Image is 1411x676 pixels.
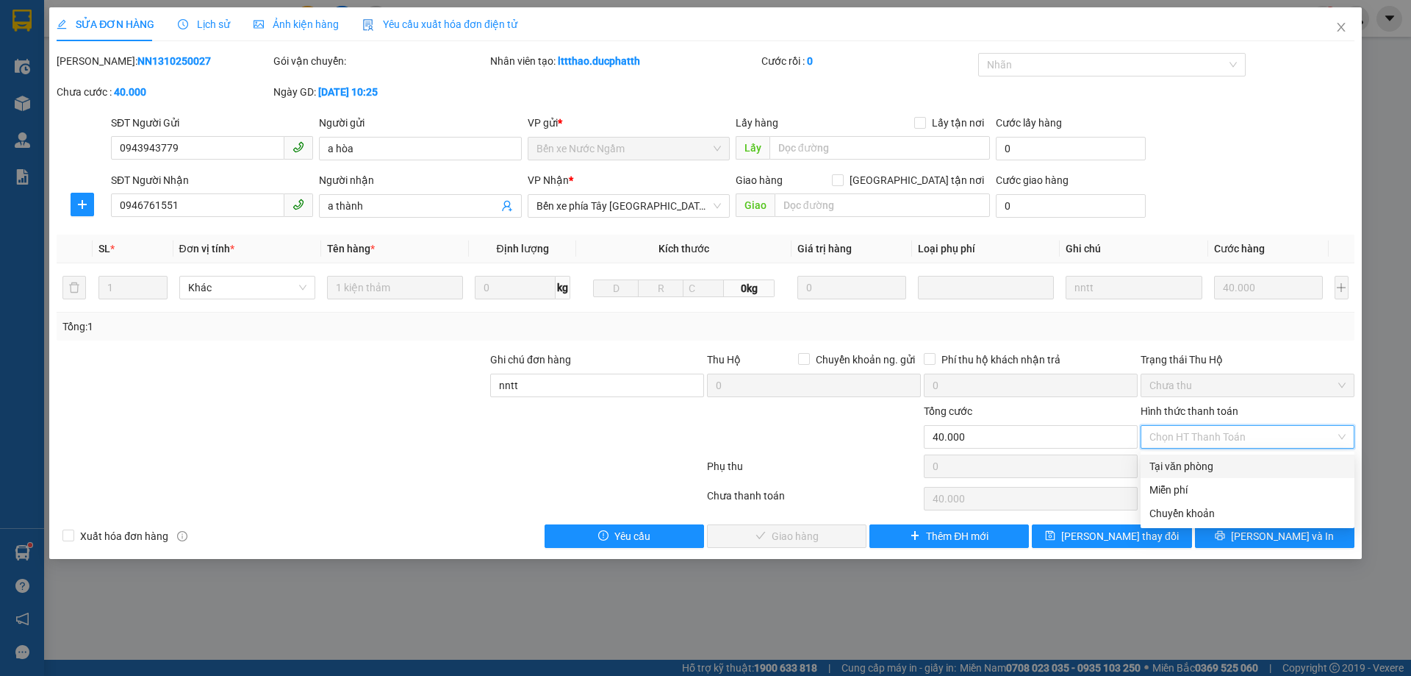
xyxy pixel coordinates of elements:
[536,138,721,160] span: Bến xe Nước Ngầm
[496,243,548,255] span: Định lượng
[57,53,270,69] div: [PERSON_NAME]:
[593,280,639,297] input: D
[926,115,990,131] span: Lấy tận nơi
[528,174,569,186] span: VP Nhận
[62,319,545,335] div: Tổng: 1
[111,115,313,131] div: SĐT Người Gửi
[292,199,304,210] span: phone
[1141,352,1354,368] div: Trạng thái Thu Hộ
[327,243,375,255] span: Tên hàng
[362,19,374,31] img: icon
[1149,426,1346,448] span: Chọn HT Thanh Toán
[797,243,852,255] span: Giá trị hàng
[1066,276,1202,299] input: Ghi Chú
[996,194,1146,218] input: Cước giao hàng
[1215,530,1225,542] span: printer
[1231,528,1334,544] span: [PERSON_NAME] và In
[707,354,741,366] span: Thu Hộ
[137,55,211,67] b: NN1310250027
[177,531,187,541] span: info-circle
[318,86,378,98] b: [DATE] 10:25
[638,280,683,297] input: R
[178,19,188,29] span: clock-circle
[558,55,640,67] b: lttthao.ducphatth
[1214,243,1265,255] span: Cước hàng
[996,117,1062,129] label: Cước lấy hàng
[724,280,774,297] span: 0kg
[1149,458,1346,474] div: Tại văn phòng
[996,137,1146,160] input: Cước lấy hàng
[1061,528,1179,544] span: [PERSON_NAME] thay đổi
[273,53,487,69] div: Gói vận chuyển:
[528,115,730,131] div: VP gửi
[736,174,783,186] span: Giao hàng
[111,172,313,188] div: SĐT Người Nhận
[810,352,921,368] span: Chuyển khoản ng. gửi
[1335,21,1347,33] span: close
[996,174,1069,186] label: Cước giao hàng
[1060,235,1207,263] th: Ghi chú
[490,53,758,69] div: Nhân viên tạo:
[71,199,93,210] span: plus
[536,195,721,217] span: Bến xe phía Tây Thanh Hóa
[98,243,110,255] span: SL
[490,354,571,366] label: Ghi chú đơn hàng
[62,276,86,299] button: delete
[598,530,608,542] span: exclamation-circle
[178,18,230,30] span: Lịch sử
[797,276,907,299] input: 0
[327,276,463,299] input: VD: Bàn, Ghế
[254,19,264,29] span: picture
[736,136,769,160] span: Lấy
[705,488,922,513] div: Chưa thanh toán
[926,528,988,544] span: Thêm ĐH mới
[912,235,1060,263] th: Loại phụ phí
[775,193,990,217] input: Dọc đường
[1149,374,1346,396] span: Chưa thu
[71,193,94,216] button: plus
[761,53,975,69] div: Cước rồi :
[501,200,513,212] span: user-add
[683,280,724,297] input: C
[1149,505,1346,522] div: Chuyển khoản
[1195,524,1354,548] button: printer[PERSON_NAME] và In
[1141,405,1238,417] label: Hình thức thanh toán
[807,55,813,67] b: 0
[844,172,990,188] span: [GEOGRAPHIC_DATA] tận nơi
[910,530,920,542] span: plus
[188,277,306,299] span: Khác
[57,19,67,29] span: edit
[179,243,234,255] span: Đơn vị tính
[362,18,517,30] span: Yêu cầu xuất hóa đơn điện tử
[924,405,972,417] span: Tổng cước
[273,84,487,100] div: Ngày GD:
[1335,276,1349,299] button: plus
[705,458,922,484] div: Phụ thu
[319,172,521,188] div: Người nhận
[114,86,146,98] b: 40.000
[490,374,704,397] input: Ghi chú đơn hàng
[936,352,1066,368] span: Phí thu hộ khách nhận trả
[1045,530,1055,542] span: save
[614,528,650,544] span: Yêu cầu
[769,136,990,160] input: Dọc đường
[1149,482,1346,498] div: Miễn phí
[736,193,775,217] span: Giao
[736,117,778,129] span: Lấy hàng
[1214,276,1324,299] input: 0
[545,524,704,548] button: exclamation-circleYêu cầu
[57,18,154,30] span: SỬA ĐƠN HÀNG
[556,276,570,299] span: kg
[1321,7,1362,49] button: Close
[57,84,270,100] div: Chưa cước :
[254,18,339,30] span: Ảnh kiện hàng
[869,524,1029,548] button: plusThêm ĐH mới
[292,141,304,153] span: phone
[74,528,174,544] span: Xuất hóa đơn hàng
[658,243,709,255] span: Kích thước
[319,115,521,131] div: Người gửi
[707,524,866,548] button: checkGiao hàng
[1032,524,1191,548] button: save[PERSON_NAME] thay đổi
